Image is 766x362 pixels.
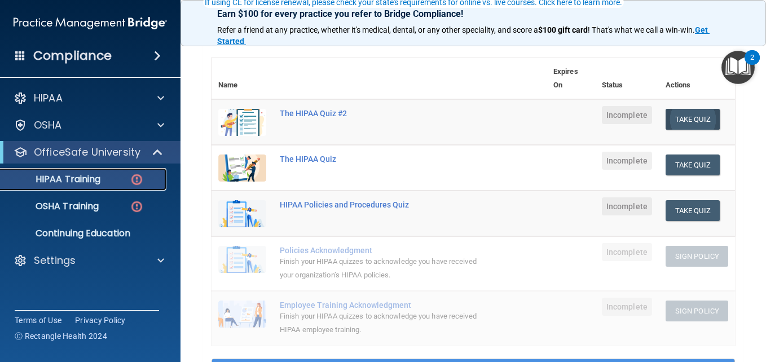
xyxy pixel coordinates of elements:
span: Incomplete [602,197,652,215]
strong: $100 gift card [538,25,588,34]
div: The HIPAA Quiz #2 [280,109,490,118]
p: HIPAA [34,91,63,105]
a: Get Started [217,25,710,46]
img: danger-circle.6113f641.png [130,200,144,214]
img: PMB logo [14,12,167,34]
a: Settings [14,254,164,267]
div: Finish your HIPAA quizzes to acknowledge you have received your organization’s HIPAA policies. [280,255,490,282]
p: Settings [34,254,76,267]
span: ! That's what we call a win-win. [588,25,695,34]
th: Expires On [547,58,595,99]
div: The HIPAA Quiz [280,154,490,164]
div: 2 [750,58,754,72]
img: danger-circle.6113f641.png [130,173,144,187]
p: Continuing Education [7,228,161,239]
button: Open Resource Center, 2 new notifications [721,51,755,84]
div: Policies Acknowledgment [280,246,490,255]
th: Name [212,58,273,99]
p: OSHA Training [7,201,99,212]
span: Incomplete [602,298,652,316]
button: Take Quiz [666,154,720,175]
button: Take Quiz [666,200,720,221]
p: OSHA [34,118,62,132]
a: Terms of Use [15,315,61,326]
button: Sign Policy [666,301,728,321]
div: Finish your HIPAA quizzes to acknowledge you have received HIPAA employee training. [280,310,490,337]
span: Incomplete [602,243,652,261]
th: Actions [659,58,735,99]
p: HIPAA Training [7,174,100,185]
button: Sign Policy [666,246,728,267]
p: OfficeSafe University [34,145,140,159]
a: HIPAA [14,91,164,105]
span: Ⓒ Rectangle Health 2024 [15,330,107,342]
span: Incomplete [602,152,652,170]
div: Employee Training Acknowledgment [280,301,490,310]
div: HIPAA Policies and Procedures Quiz [280,200,490,209]
a: OSHA [14,118,164,132]
a: Privacy Policy [75,315,126,326]
h4: Compliance [33,48,112,64]
button: Take Quiz [666,109,720,130]
span: Refer a friend at any practice, whether it's medical, dental, or any other speciality, and score a [217,25,538,34]
span: Incomplete [602,106,652,124]
a: OfficeSafe University [14,145,164,159]
th: Status [595,58,659,99]
p: Earn $100 for every practice you refer to Bridge Compliance! [217,8,729,19]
